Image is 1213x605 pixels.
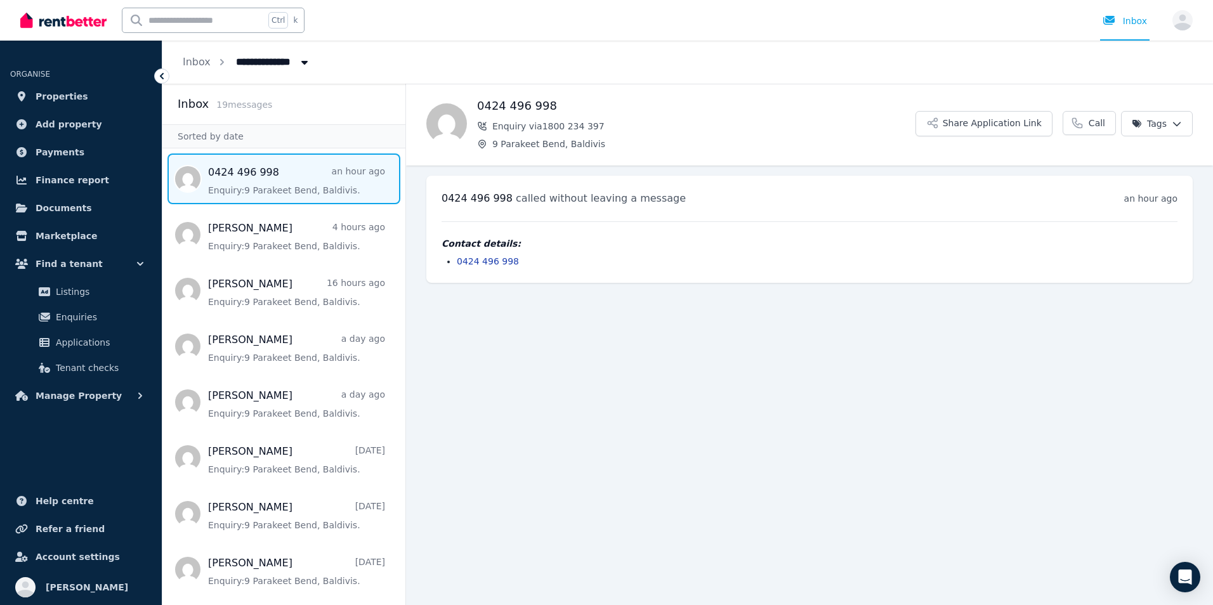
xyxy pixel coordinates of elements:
h1: 0424 496 998 [477,97,915,115]
span: Account settings [36,549,120,564]
span: Help centre [36,493,94,509]
a: 0424 496 998 [457,256,519,266]
a: Tenant checks [15,355,147,381]
a: Account settings [10,544,152,569]
span: Enquiry via 1800 234 397 [492,120,915,133]
span: Ctrl [268,12,288,29]
a: Properties [10,84,152,109]
a: Listings [15,279,147,304]
span: 19 message s [216,100,272,110]
a: 0424 496 998an hour agoEnquiry:9 Parakeet Bend, Baldivis. [208,165,385,197]
span: Payments [36,145,84,160]
span: 9 Parakeet Bend, Baldivis [492,138,915,150]
a: Documents [10,195,152,221]
div: Inbox [1103,15,1147,27]
span: [PERSON_NAME] [46,580,128,595]
span: ORGANISE [10,70,50,79]
img: RentBetter [20,11,107,30]
span: Call [1089,117,1105,129]
button: Share Application Link [915,111,1052,136]
a: Inbox [183,56,211,68]
span: Finance report [36,172,109,188]
div: Sorted by date [162,124,405,148]
a: [PERSON_NAME][DATE]Enquiry:9 Parakeet Bend, Baldivis. [208,500,385,531]
a: Marketplace [10,223,152,249]
span: Manage Property [36,388,122,403]
button: Tags [1121,111,1193,136]
span: Add property [36,117,102,132]
a: Help centre [10,488,152,514]
span: Enquiries [56,309,141,325]
a: [PERSON_NAME]a day agoEnquiry:9 Parakeet Bend, Baldivis. [208,388,385,420]
nav: Breadcrumb [162,41,331,84]
a: [PERSON_NAME][DATE]Enquiry:9 Parakeet Bend, Baldivis. [208,556,385,587]
span: Applications [56,335,141,350]
span: k [293,15,298,25]
a: [PERSON_NAME]4 hours agoEnquiry:9 Parakeet Bend, Baldivis. [208,221,385,252]
a: Refer a friend [10,516,152,542]
a: Add property [10,112,152,137]
button: Find a tenant [10,251,152,276]
div: Open Intercom Messenger [1170,562,1200,592]
button: Manage Property [10,383,152,408]
h2: Inbox [178,95,209,113]
a: [PERSON_NAME][DATE]Enquiry:9 Parakeet Bend, Baldivis. [208,444,385,476]
a: Applications [15,330,147,355]
a: Payments [10,140,152,165]
a: Finance report [10,167,152,193]
span: Find a tenant [36,256,103,271]
span: Listings [56,284,141,299]
span: Refer a friend [36,521,105,537]
a: [PERSON_NAME]a day agoEnquiry:9 Parakeet Bend, Baldivis. [208,332,385,364]
span: Marketplace [36,228,97,244]
a: [PERSON_NAME]16 hours agoEnquiry:9 Parakeet Bend, Baldivis. [208,276,385,308]
span: Documents [36,200,92,216]
time: an hour ago [1124,193,1177,204]
a: Call [1063,111,1116,135]
a: Enquiries [15,304,147,330]
h4: Contact details: [442,237,1177,250]
span: called without leaving a message [516,192,686,204]
span: Properties [36,89,88,104]
span: Tags [1132,117,1167,130]
img: 0424 496 998 [426,103,467,144]
span: Tenant checks [56,360,141,375]
span: 0424 496 998 [442,192,513,204]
